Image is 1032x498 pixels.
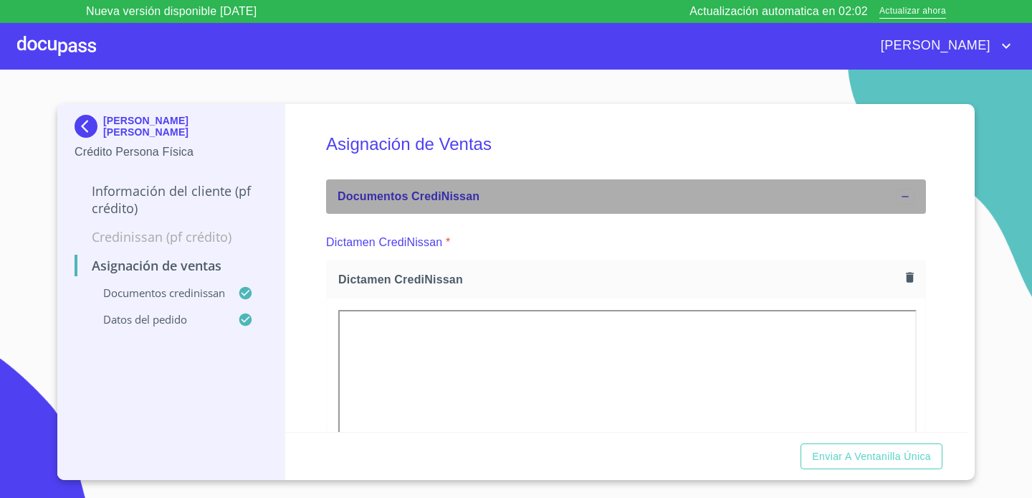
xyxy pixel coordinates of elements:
[326,234,442,251] p: Dictamen CrediNissan
[75,115,267,144] div: [PERSON_NAME] [PERSON_NAME]
[103,115,267,138] p: [PERSON_NAME] [PERSON_NAME]
[689,3,868,20] p: Actualización automatica en 02:02
[879,4,946,19] span: Actualizar ahora
[326,179,926,214] div: Documentos CrediNissan
[801,443,942,470] button: Enviar a Ventanilla única
[75,312,238,326] p: Datos del pedido
[75,144,267,161] p: Crédito Persona Física
[75,286,238,300] p: Documentos CrediNissan
[338,190,479,202] span: Documentos CrediNissan
[870,34,998,57] span: [PERSON_NAME]
[75,228,267,245] p: Credinissan (PF crédito)
[338,272,900,287] span: Dictamen CrediNissan
[86,3,257,20] p: Nueva versión disponible [DATE]
[75,257,267,274] p: Asignación de Ventas
[75,182,267,217] p: Información del cliente (PF crédito)
[812,448,931,466] span: Enviar a Ventanilla única
[870,34,1015,57] button: account of current user
[75,115,103,138] img: Docupass spot blue
[326,115,926,174] h5: Asignación de Ventas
